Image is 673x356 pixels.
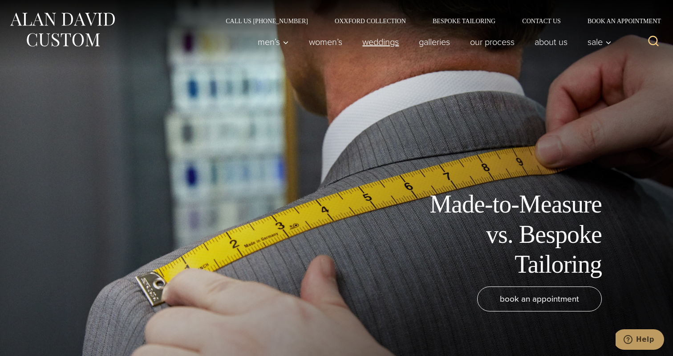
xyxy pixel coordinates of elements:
a: Our Process [460,33,525,51]
button: View Search Form [643,31,664,53]
a: Contact Us [509,18,574,24]
nav: Secondary Navigation [212,18,664,24]
button: Sale sub menu toggle [578,33,616,51]
span: book an appointment [500,292,579,305]
a: Book an Appointment [574,18,664,24]
img: Alan David Custom [9,10,116,49]
a: Women’s [299,33,353,51]
a: About Us [525,33,578,51]
a: weddings [353,33,409,51]
h1: Made-to-Measure vs. Bespoke Tailoring [401,189,602,279]
nav: Primary Navigation [248,33,616,51]
a: book an appointment [477,286,602,311]
a: Galleries [409,33,460,51]
button: Men’s sub menu toggle [248,33,299,51]
a: Bespoke Tailoring [419,18,509,24]
a: Oxxford Collection [321,18,419,24]
a: Call Us [PHONE_NUMBER] [212,18,321,24]
iframe: Opens a widget where you can chat to one of our agents [616,329,664,352]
